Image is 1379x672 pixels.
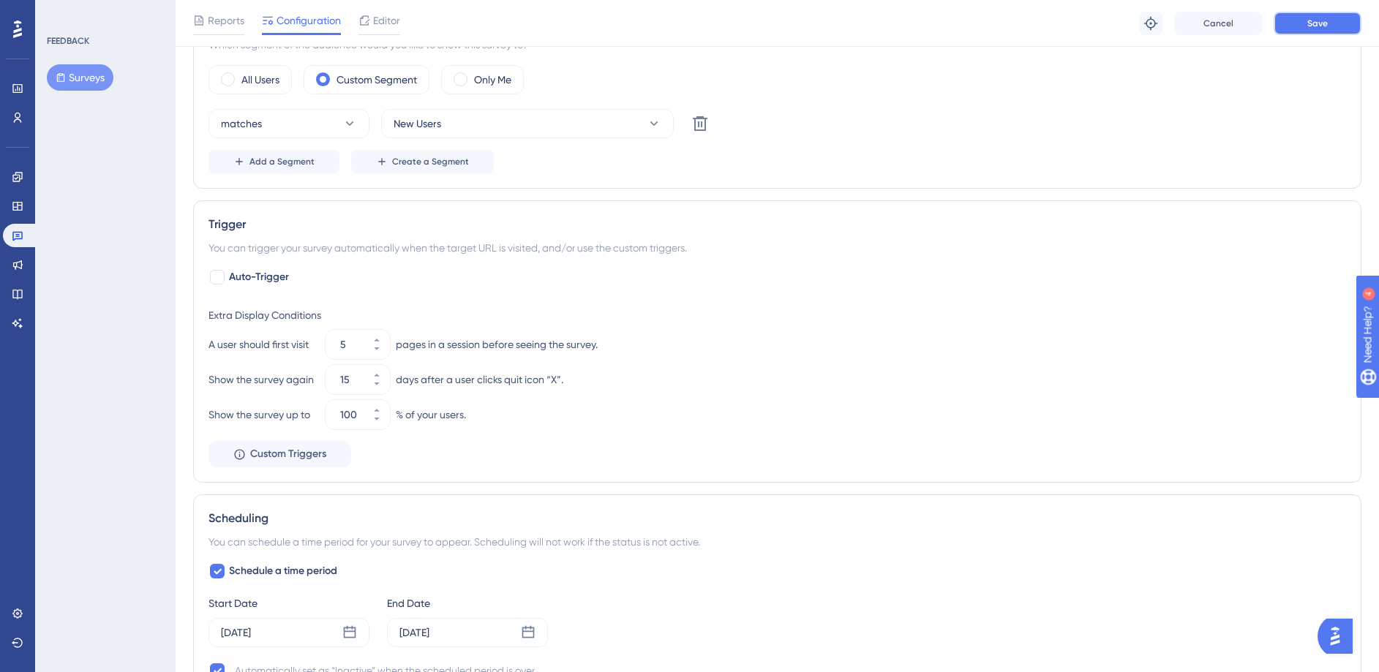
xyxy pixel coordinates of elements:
[250,445,326,463] span: Custom Triggers
[387,594,548,612] div: End Date
[396,406,466,423] div: % of your users.
[208,216,1346,233] div: Trigger
[208,12,244,29] span: Reports
[394,115,441,132] span: New Users
[229,268,289,286] span: Auto-Trigger
[399,624,429,641] div: [DATE]
[381,109,674,138] button: New Users
[1274,12,1361,35] button: Save
[208,441,351,467] button: Custom Triggers
[208,150,339,173] button: Add a Segment
[47,35,89,47] div: FEEDBACK
[221,624,251,641] div: [DATE]
[47,64,113,91] button: Surveys
[208,510,1346,527] div: Scheduling
[208,371,320,388] div: Show the survey again
[337,71,417,88] label: Custom Segment
[208,109,369,138] button: matches
[373,12,400,29] span: Editor
[1203,18,1233,29] span: Cancel
[229,562,337,580] span: Schedule a time period
[208,594,369,612] div: Start Date
[208,306,1346,324] div: Extra Display Conditions
[241,71,279,88] label: All Users
[208,239,1346,257] div: You can trigger your survey automatically when the target URL is visited, and/or use the custom t...
[208,406,320,423] div: Show the survey up to
[1174,12,1262,35] button: Cancel
[277,12,341,29] span: Configuration
[396,371,563,388] div: days after a user clicks quit icon “X”.
[1318,614,1361,658] iframe: UserGuiding AI Assistant Launcher
[102,7,106,19] div: 4
[249,156,315,167] span: Add a Segment
[208,533,1346,551] div: You can schedule a time period for your survey to appear. Scheduling will not work if the status ...
[221,115,262,132] span: matches
[474,71,511,88] label: Only Me
[351,150,494,173] button: Create a Segment
[208,336,320,353] div: A user should first visit
[396,336,598,353] div: pages in a session before seeing the survey.
[392,156,469,167] span: Create a Segment
[34,4,91,21] span: Need Help?
[1307,18,1328,29] span: Save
